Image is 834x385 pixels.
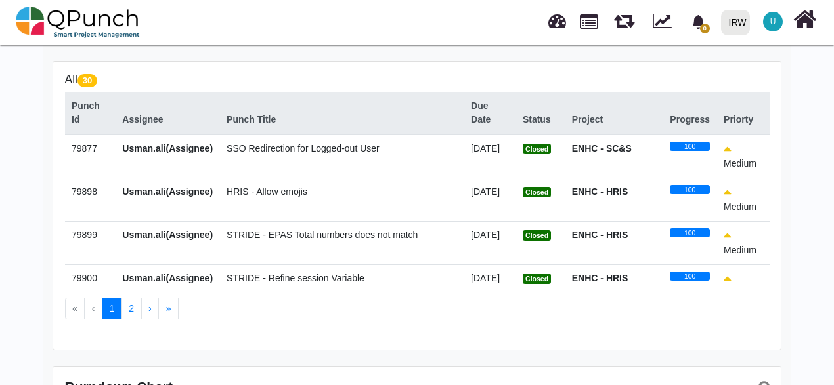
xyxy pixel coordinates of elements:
[464,134,516,178] td: [DATE]
[523,230,551,241] span: Closed
[471,99,509,127] div: Due Date
[523,274,551,284] span: Closed
[464,221,516,264] td: [DATE]
[523,144,551,154] span: Closed
[464,178,516,221] td: [DATE]
[763,12,783,31] span: Usman.ali
[646,1,684,44] div: Dynamic Report
[227,273,364,283] span: STRIDE - Refine session Variable
[122,143,213,153] span: Usman.ali(Assignee)
[102,298,122,320] button: Go to page 1
[670,228,710,237] div: 100
[770,18,776,26] span: U
[72,143,97,153] span: 79877
[122,230,213,240] span: Usman.ali(Assignee)
[715,1,755,44] a: IRW
[122,113,213,127] div: Assignee
[729,11,747,34] div: IRW
[65,73,770,87] h5: All
[687,10,710,33] div: Notification
[121,298,142,320] button: Go to page 2
[227,143,380,153] span: SSO Redirection for Logged-out User
[227,230,418,240] span: STRIDE - EPAS Total numbers does not match
[572,143,632,153] strong: ENHC - SC&S
[614,7,634,28] span: Releases
[72,99,108,127] div: Punch Id
[72,186,97,197] span: 79898
[670,142,710,151] div: 100
[227,113,457,127] div: Punch Title
[691,15,705,29] svg: bell fill
[122,186,213,197] span: Usman.ali(Assignee)
[141,298,160,320] button: Go to next page
[724,113,762,127] div: Priorty
[158,298,179,320] button: Go to last page
[72,230,97,240] span: 79899
[700,24,710,33] span: 0
[793,7,816,32] i: Home
[572,273,628,283] strong: ENHC - HRIS
[16,3,140,42] img: qpunch-sp.fa6292f.png
[670,272,710,281] div: 100
[717,221,770,264] td: Medium
[755,1,791,43] a: U
[122,273,213,283] span: Usman.ali(Assignee)
[580,9,598,29] span: Projects
[464,264,516,308] td: [DATE]
[717,134,770,178] td: Medium
[572,230,628,240] strong: ENHC - HRIS
[77,74,97,87] span: 30
[572,113,657,127] div: Project
[72,273,97,283] span: 79900
[523,187,551,197] span: Closed
[684,1,716,42] a: bell fill0
[572,186,628,197] strong: ENHC - HRIS
[548,8,566,28] span: Dashboard
[523,113,558,127] div: Status
[717,264,770,308] td: Medium
[717,178,770,221] td: Medium
[670,185,710,194] div: 100
[65,298,770,320] ul: Pagination
[670,113,710,127] div: Progress
[227,186,307,197] span: HRIS - Allow emojis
